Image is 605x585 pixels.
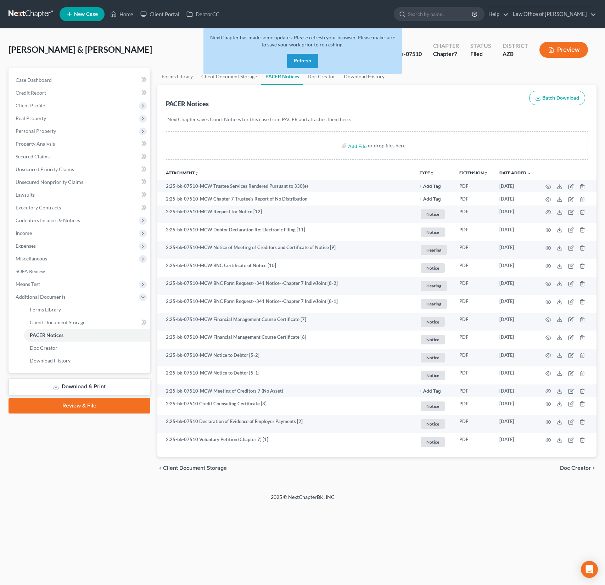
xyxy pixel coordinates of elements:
[157,259,414,277] td: 2:25-bk-07510-MCW BNC Certificate of Notice [10]
[384,42,422,50] div: Case
[454,415,494,433] td: PDF
[503,42,528,50] div: District
[591,465,596,471] i: chevron_right
[10,265,150,278] a: SOFA Review
[10,74,150,86] a: Case Dashboard
[503,50,528,58] div: AZB
[16,230,32,236] span: Income
[494,397,537,415] td: [DATE]
[16,128,56,134] span: Personal Property
[454,397,494,415] td: PDF
[454,50,457,57] span: 7
[470,42,491,50] div: Status
[420,418,448,430] a: Notice
[454,349,494,367] td: PDF
[420,388,448,394] a: + Add Tag
[421,245,447,255] span: Hearing
[408,7,473,21] input: Search by name...
[421,299,447,309] span: Hearing
[420,352,448,364] a: Notice
[157,397,414,415] td: 2:25-bk-07510 Credit Counseling Certificate [3]
[9,378,150,395] a: Download & Print
[560,465,596,471] button: Doc Creator chevron_right
[494,384,537,397] td: [DATE]
[527,171,531,175] i: expand_more
[542,95,579,101] span: Batch Download
[420,370,448,381] a: Notice
[16,204,61,210] span: Executory Contracts
[10,86,150,99] a: Credit Report
[157,384,414,397] td: 2:25-bk-07510-MCW Meeting of Creditors 7 (No Asset)
[384,50,422,58] div: 2:25-bk-07510
[30,332,63,338] span: PACER Notices
[484,171,488,175] i: unfold_more
[494,241,537,259] td: [DATE]
[107,8,137,21] a: Home
[421,209,445,219] span: Notice
[494,313,537,331] td: [DATE]
[420,334,448,345] a: Notice
[454,241,494,259] td: PDF
[494,331,537,349] td: [DATE]
[420,171,434,175] button: TYPEunfold_more
[420,244,448,256] a: Hearing
[16,192,35,198] span: Lawsuits
[420,389,441,394] button: + Add Tag
[16,268,45,274] span: SOFA Review
[137,8,183,21] a: Client Portal
[24,329,150,342] a: PACER Notices
[10,137,150,150] a: Property Analysis
[16,166,74,172] span: Unsecured Priority Claims
[470,50,491,58] div: Filed
[157,295,414,313] td: 2:25-bk-07510-MCW BNC Form Request--341 Notice--Chapter 7 Indiv/Joint [8-1]
[421,227,445,237] span: Notice
[30,319,85,325] span: Client Document Storage
[195,171,199,175] i: unfold_more
[459,170,488,175] a: Extensionunfold_more
[454,313,494,331] td: PDF
[430,171,434,175] i: unfold_more
[581,561,598,578] div: Open Intercom Messenger
[16,90,46,96] span: Credit Report
[166,170,199,175] a: Attachmentunfold_more
[157,223,414,241] td: 2:25-bk-07510-MCW Debtor Declaration Re: Electronic Filing [11]
[454,259,494,277] td: PDF
[454,192,494,205] td: PDF
[16,281,40,287] span: Means Test
[157,206,414,224] td: 2:25-bk-07510-MCW Request for Notice [12]
[494,277,537,295] td: [DATE]
[494,433,537,451] td: [DATE]
[420,262,448,274] a: Notice
[157,277,414,295] td: 2:25-bk-07510-MCW BNC Form Request--341 Notice--Chapter 7 Indiv/Joint [8-2]
[494,366,537,384] td: [DATE]
[494,415,537,433] td: [DATE]
[421,401,445,411] span: Notice
[287,54,318,68] button: Refresh
[24,316,150,329] a: Client Document Storage
[421,437,445,447] span: Notice
[420,298,448,310] a: Hearing
[420,436,448,448] a: Notice
[420,196,448,202] a: + Add Tag
[30,306,61,313] span: Forms Library
[421,419,445,429] span: Notice
[494,295,537,313] td: [DATE]
[420,316,448,328] a: Notice
[24,303,150,316] a: Forms Library
[157,433,414,451] td: 2:25-bk-07510 Voluntary Petition (Chapter 7) [1]
[494,223,537,241] td: [DATE]
[433,50,459,58] div: Chapter
[157,465,163,471] i: chevron_left
[16,217,80,223] span: Codebtors Insiders & Notices
[157,241,414,259] td: 2:25-bk-07510-MCW Notice of Meeting of Creditors and Certificate of Notice [9]
[421,317,445,327] span: Notice
[16,102,45,108] span: Client Profile
[16,243,36,249] span: Expenses
[421,281,447,291] span: Hearing
[9,44,152,55] span: [PERSON_NAME] & [PERSON_NAME]
[421,371,445,380] span: Notice
[454,433,494,451] td: PDF
[166,100,209,108] div: PACER Notices
[420,400,448,412] a: Notice
[454,331,494,349] td: PDF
